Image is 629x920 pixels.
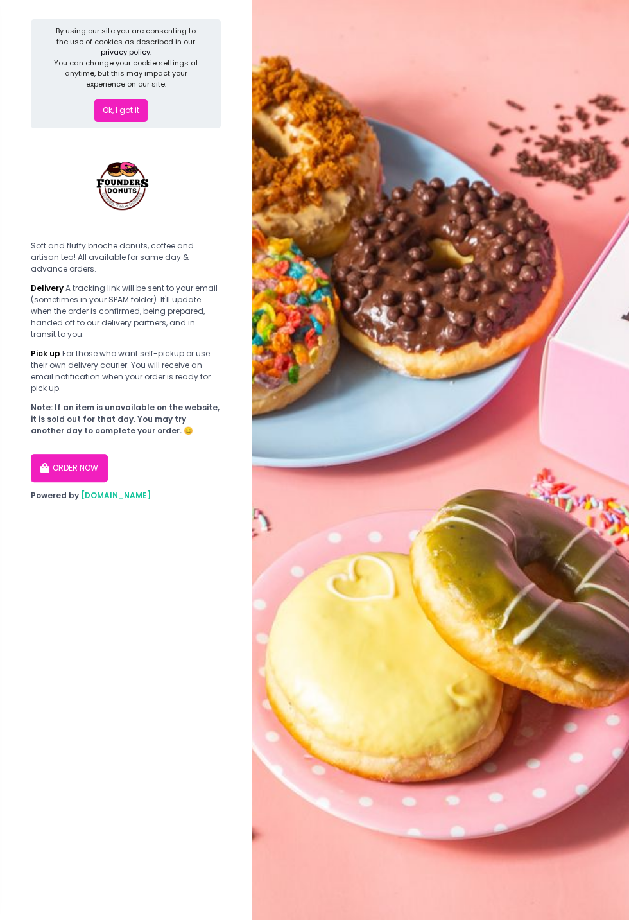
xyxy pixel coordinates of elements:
[51,26,201,89] div: By using our site you are consenting to the use of cookies as described in our You can change you...
[81,490,151,501] a: [DOMAIN_NAME]
[94,99,148,122] button: Ok, I got it
[31,402,221,437] div: Note: If an item is unavailable on the website, it is sold out for that day. You may try another ...
[31,490,221,501] div: Powered by
[31,282,221,340] div: A tracking link will be sent to your email (sometimes in your SPAM folder). It'll update when the...
[31,454,108,482] button: ORDER NOW
[31,348,60,359] b: Pick up
[76,136,172,232] img: Founders Donuts
[31,348,221,394] div: For those who want self-pickup or use their own delivery courier. You will receive an email notif...
[31,240,221,275] div: Soft and fluffy brioche donuts, coffee and artisan tea! All available for same day & advance orders.
[31,282,64,293] b: Delivery
[101,47,151,57] a: privacy policy.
